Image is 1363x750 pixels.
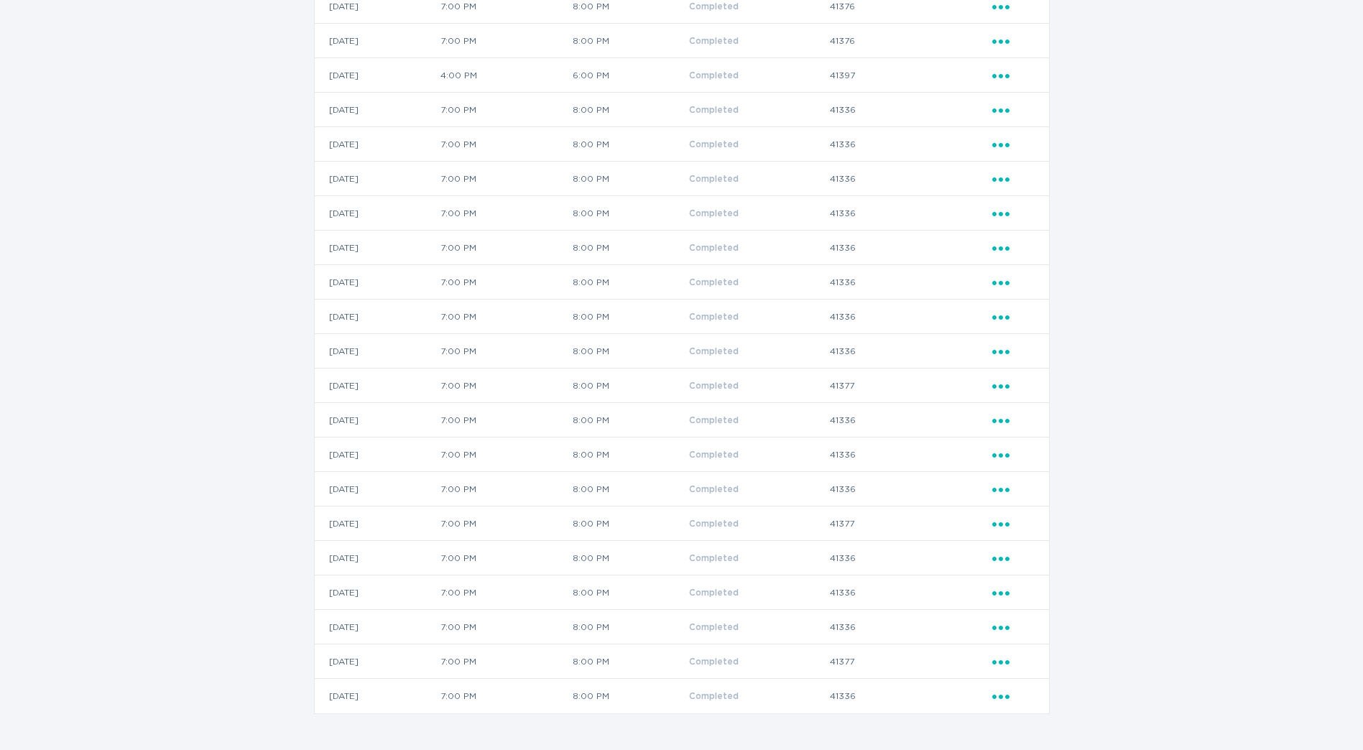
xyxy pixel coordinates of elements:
[689,106,739,114] span: Completed
[992,309,1035,325] div: Popover menu
[689,519,739,528] span: Completed
[992,516,1035,532] div: Popover menu
[992,585,1035,601] div: Popover menu
[689,312,739,321] span: Completed
[315,403,1049,437] tr: 946bb7c4c7434c6ba25b3a8626a1a109
[315,93,440,127] td: [DATE]
[829,58,992,93] td: 41397
[992,205,1035,221] div: Popover menu
[315,24,1049,58] tr: b2b18c2f62c744f8a5b884301953f6fa
[689,416,739,425] span: Completed
[315,231,440,265] td: [DATE]
[315,679,1049,713] tr: 692f932d17284003b86e249d857229fc
[572,679,688,713] td: 8:00 PM
[689,692,739,700] span: Completed
[315,265,440,300] td: [DATE]
[689,347,739,356] span: Completed
[829,506,992,541] td: 41377
[572,437,688,472] td: 8:00 PM
[440,472,572,506] td: 7:00 PM
[315,300,440,334] td: [DATE]
[440,334,572,369] td: 7:00 PM
[689,71,739,80] span: Completed
[572,231,688,265] td: 8:00 PM
[440,541,572,575] td: 7:00 PM
[440,231,572,265] td: 7:00 PM
[992,619,1035,635] div: Popover menu
[440,300,572,334] td: 7:00 PM
[315,231,1049,265] tr: c038b72d6f2a4ed29172fdf6d2a828f7
[315,334,440,369] td: [DATE]
[992,274,1035,290] div: Popover menu
[572,127,688,162] td: 8:00 PM
[440,265,572,300] td: 7:00 PM
[572,300,688,334] td: 8:00 PM
[992,102,1035,118] div: Popover menu
[315,403,440,437] td: [DATE]
[315,196,1049,231] tr: ad7d66bc3a8c44e59a733776baf58bf1
[572,541,688,575] td: 8:00 PM
[829,265,992,300] td: 41336
[440,437,572,472] td: 7:00 PM
[689,175,739,183] span: Completed
[689,2,739,11] span: Completed
[572,58,688,93] td: 6:00 PM
[315,265,1049,300] tr: e73fd790ca8a4383a470091f9a8a84ba
[829,162,992,196] td: 41336
[315,162,1049,196] tr: be6e0d2f9f63466a8e17d83b628d7aaa
[992,654,1035,670] div: Popover menu
[315,300,1049,334] tr: ed9e6f07279a4ebdb2475e1fc3671a3d
[440,369,572,403] td: 7:00 PM
[440,575,572,610] td: 7:00 PM
[829,93,992,127] td: 41336
[572,403,688,437] td: 8:00 PM
[689,623,739,631] span: Completed
[572,575,688,610] td: 8:00 PM
[572,506,688,541] td: 8:00 PM
[572,196,688,231] td: 8:00 PM
[315,506,1049,541] tr: 8d16ba7f474842a0bdf25ae8339cd65a
[572,472,688,506] td: 8:00 PM
[829,231,992,265] td: 41336
[315,575,1049,610] tr: 82e3fbd8d3b349d1a198f85e60fd1983
[440,24,572,58] td: 7:00 PM
[829,334,992,369] td: 41336
[315,437,1049,472] tr: 971e0467402845f38375cb3811753fce
[440,93,572,127] td: 7:00 PM
[689,278,739,287] span: Completed
[689,485,739,494] span: Completed
[315,369,440,403] td: [DATE]
[829,369,992,403] td: 41377
[992,171,1035,187] div: Popover menu
[829,644,992,679] td: 41377
[315,506,440,541] td: [DATE]
[572,644,688,679] td: 8:00 PM
[829,127,992,162] td: 41336
[315,472,440,506] td: [DATE]
[572,369,688,403] td: 8:00 PM
[992,688,1035,704] div: Popover menu
[829,541,992,575] td: 41336
[440,644,572,679] td: 7:00 PM
[440,58,572,93] td: 4:00 PM
[829,610,992,644] td: 41336
[315,334,1049,369] tr: 4e11b2d1c8f5464dba2617529937713d
[315,437,440,472] td: [DATE]
[992,240,1035,256] div: Popover menu
[829,575,992,610] td: 41336
[315,127,440,162] td: [DATE]
[992,68,1035,83] div: Popover menu
[315,644,440,679] td: [DATE]
[315,196,440,231] td: [DATE]
[572,24,688,58] td: 8:00 PM
[440,127,572,162] td: 7:00 PM
[992,378,1035,394] div: Popover menu
[829,472,992,506] td: 41336
[689,244,739,252] span: Completed
[315,93,1049,127] tr: 26f53c00d72f4e25aa6305c6bbe15d65
[829,300,992,334] td: 41336
[572,162,688,196] td: 8:00 PM
[992,447,1035,463] div: Popover menu
[689,381,739,390] span: Completed
[315,610,440,644] td: [DATE]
